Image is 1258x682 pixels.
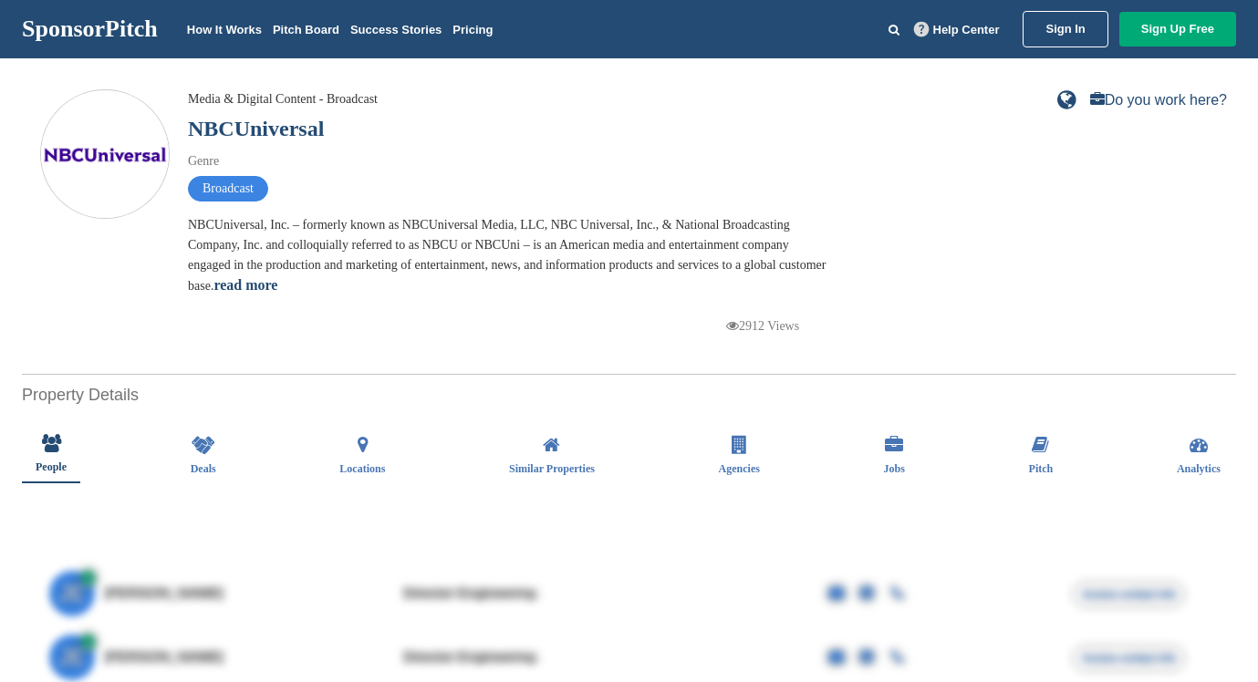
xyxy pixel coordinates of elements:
[49,571,95,616] span: JE
[104,586,224,601] span: [PERSON_NAME]
[1177,463,1221,474] span: Analytics
[1023,11,1107,47] a: Sign In
[49,562,1209,625] a: JE [PERSON_NAME] Director Engineering Access contact info
[1119,12,1236,46] a: Sign Up Free
[402,586,676,601] div: Director Engineering
[49,635,95,680] span: JE
[188,215,827,296] div: NBCUniversal, Inc. – formerly known as NBCUniversal Media, LLC, NBC Universal, Inc., & National B...
[402,650,676,665] div: Director Engineering
[36,461,67,472] span: People
[188,151,827,171] div: Genre
[273,23,339,36] a: Pitch Board
[1072,581,1186,608] span: Access contact info
[339,463,385,474] span: Locations
[41,91,169,219] img: Sponsorpitch & NBCUniversal
[188,176,268,201] span: Broadcast
[187,23,262,36] a: How It Works
[1072,645,1186,672] span: Access contact info
[884,463,905,474] span: Jobs
[188,117,324,140] a: NBCUniversal
[188,89,378,109] div: Media & Digital Content - Broadcast
[509,463,595,474] span: Similar Properties
[719,463,760,474] span: Agencies
[104,650,224,665] span: [PERSON_NAME]
[350,23,442,36] a: Success Stories
[1029,463,1054,474] span: Pitch
[1090,93,1227,108] a: Do you work here?
[22,383,1236,408] h2: Property Details
[452,23,493,36] a: Pricing
[910,19,1003,40] a: Help Center
[213,277,277,293] a: read more
[726,315,799,337] p: 2912 Views
[22,17,158,41] a: SponsorPitch
[191,463,216,474] span: Deals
